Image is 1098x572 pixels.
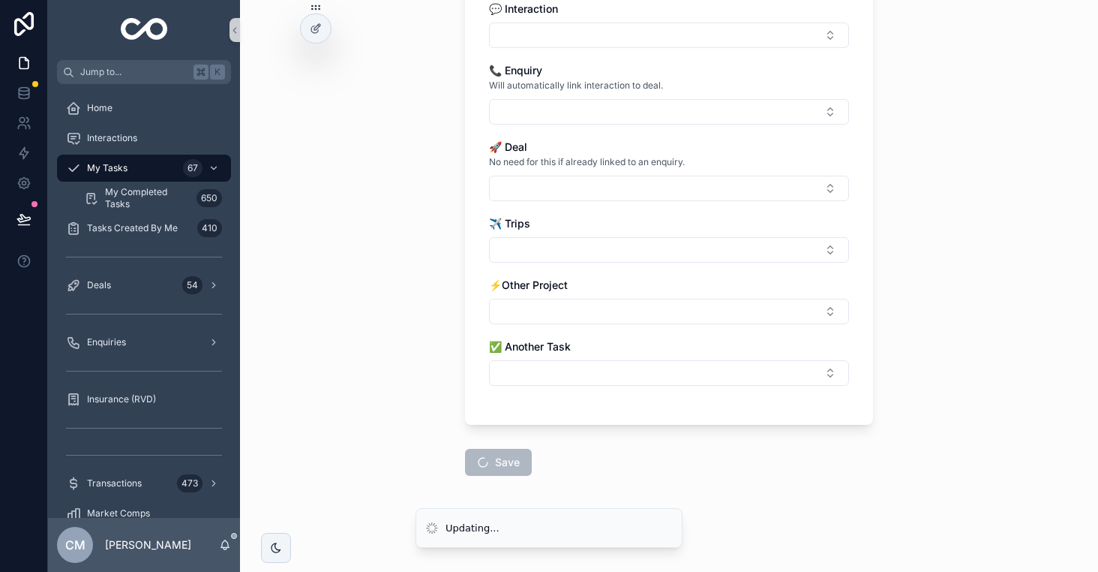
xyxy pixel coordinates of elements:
[80,66,187,78] span: Jump to...
[87,507,150,519] span: Market Comps
[48,84,240,518] div: scrollable content
[489,99,849,125] button: Select Button
[445,521,499,536] div: Updating...
[489,140,527,153] span: 🚀 Deal
[75,185,231,212] a: My Completed Tasks650
[489,80,663,92] span: Will automatically link interaction to deal.
[57,95,231,122] a: Home
[57,155,231,182] a: My Tasks67
[182,276,202,294] div: 54
[489,176,849,201] button: Select Button
[183,159,202,177] div: 67
[87,477,142,489] span: Transactions
[57,500,231,527] a: Market Comps
[65,536,85,554] span: CM
[489,217,530,230] span: ✈️ Trips
[57,386,231,413] a: Insurance (RVD)
[105,537,191,552] p: [PERSON_NAME]
[87,162,127,174] span: My Tasks
[57,272,231,299] a: Deals54
[87,102,112,114] span: Home
[57,215,231,242] a: Tasks Created By Me410
[87,393,156,405] span: Insurance (RVD)
[57,329,231,356] a: Enquiries
[87,222,178,234] span: Tasks Created By Me
[489,360,849,386] button: Select Button
[105,186,190,210] span: My Completed Tasks
[87,279,111,291] span: Deals
[121,18,168,42] img: App logo
[489,299,849,324] button: Select Button
[489,340,571,353] span: ✅ Another Task
[57,60,231,84] button: Jump to...K
[196,189,222,207] div: 650
[489,64,542,77] span: 📞 Enquiry
[87,132,137,144] span: Interactions
[177,474,202,492] div: 473
[197,219,222,237] div: 410
[489,156,685,168] span: No need for this if already linked to an enquiry.
[211,66,223,78] span: K
[489,2,558,15] span: 💬 Interaction
[87,336,126,348] span: Enquiries
[489,237,849,263] button: Select Button
[57,125,231,152] a: Interactions
[57,470,231,497] a: Transactions473
[489,278,568,291] span: ⚡️Other Project
[489,23,849,48] button: Select Button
